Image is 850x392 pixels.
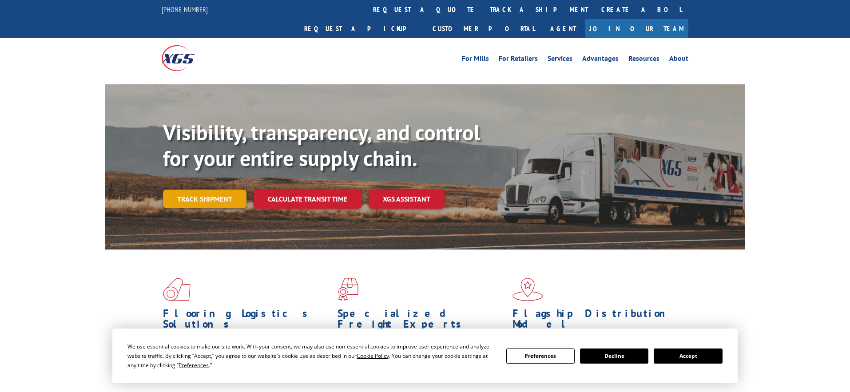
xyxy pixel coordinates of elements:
[163,278,191,301] img: xgs-icon-total-supply-chain-intelligence-red
[298,19,426,38] a: Request a pickup
[426,19,541,38] a: Customer Portal
[541,19,585,38] a: Agent
[506,348,575,364] button: Preferences
[548,55,572,65] a: Services
[127,342,495,370] div: We use essential cookies to make our site work. With your consent, we may also use non-essential ...
[369,190,445,209] a: XGS ASSISTANT
[179,361,209,369] span: Preferences
[338,374,448,384] a: Learn More >
[499,55,538,65] a: For Retailers
[338,278,358,301] img: xgs-icon-focused-on-flooring-red
[357,352,389,360] span: Cookie Policy
[462,55,489,65] a: For Mills
[585,19,688,38] a: Join Our Team
[163,119,480,172] b: Visibility, transparency, and control for your entire supply chain.
[628,55,659,65] a: Resources
[580,348,648,364] button: Decline
[163,190,246,208] a: Track shipment
[582,55,619,65] a: Advantages
[512,278,543,301] img: xgs-icon-flagship-distribution-model-red
[338,308,505,334] h1: Specialized Freight Experts
[112,329,738,383] div: Cookie Consent Prompt
[254,190,361,209] a: Calculate transit time
[163,308,331,334] h1: Flooring Logistics Solutions
[163,374,274,384] a: Learn More >
[654,348,722,364] button: Accept
[162,5,208,14] a: [PHONE_NUMBER]
[512,308,680,334] h1: Flagship Distribution Model
[669,55,688,65] a: About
